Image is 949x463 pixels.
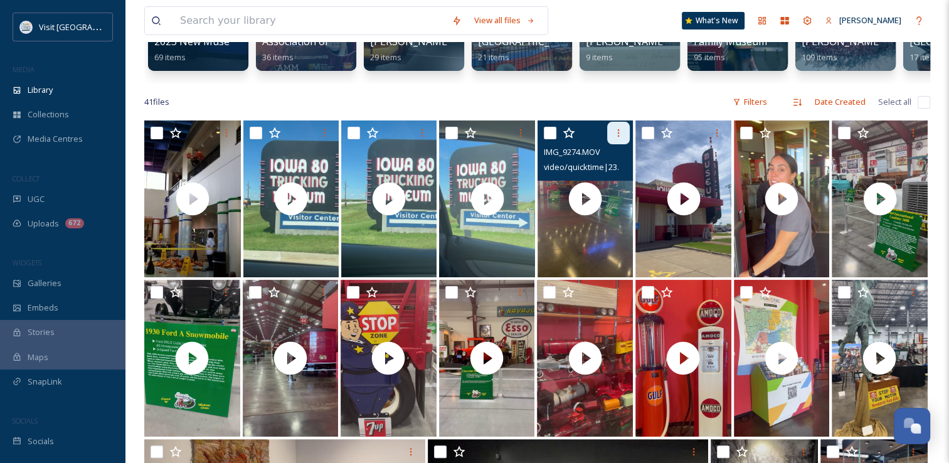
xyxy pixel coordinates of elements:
span: UGC [28,193,45,205]
img: thumbnail [537,280,633,437]
span: 29 items [370,51,401,63]
span: [GEOGRAPHIC_DATA] [478,35,579,48]
span: Socials [28,435,54,447]
span: Family Museum [694,35,767,48]
a: What's New [682,12,745,29]
span: SOCIALS [13,416,38,425]
span: Stories [28,326,55,338]
span: [PERSON_NAME][GEOGRAPHIC_DATA] [586,35,767,48]
button: Open Chat [894,408,930,444]
img: thumbnail [341,280,437,437]
span: COLLECT [13,174,40,183]
a: Museums & Historic Sites[PERSON_NAME][GEOGRAPHIC_DATA]29 items [370,20,551,63]
span: MEDIA [13,65,34,74]
a: 2025Association of Midwest Museums36 items [262,20,420,63]
a: View all files [468,8,541,33]
img: QCCVB_VISIT_vert_logo_4c_tagline_122019.svg [20,21,33,33]
span: video/quicktime | 23.27 MB | 1080 x 1920 [544,161,686,173]
img: thumbnail [243,120,339,277]
img: thumbnail [243,280,339,437]
span: 36 items [262,51,294,63]
img: thumbnail [635,120,731,277]
span: Maps [28,351,48,363]
span: WIDGETS [13,258,41,267]
span: Collections [28,109,69,120]
img: thumbnail [832,280,928,437]
div: 672 [65,218,84,228]
span: Media Centres [28,133,83,145]
span: 2023 New Museum Photos [154,35,281,48]
span: Embeds [28,302,58,314]
span: Select all [878,96,911,108]
span: SnapLink [28,376,62,388]
img: thumbnail [538,120,633,277]
img: thumbnail [341,120,437,277]
img: thumbnail [144,280,240,437]
a: Museums & Historic Sites[PERSON_NAME][GEOGRAPHIC_DATA]9 items [586,20,767,63]
input: Search your library [174,7,445,35]
img: thumbnail [734,120,829,277]
a: Museums & Historic Sites[GEOGRAPHIC_DATA]21 items [478,20,579,63]
span: IMG_9274.MOV [544,146,600,157]
img: thumbnail [439,120,534,277]
span: 9 items [586,51,613,63]
img: thumbnail [144,120,241,277]
span: 109 items [802,51,837,63]
img: thumbnail [635,280,731,437]
span: Visit [GEOGRAPHIC_DATA] [39,21,136,33]
span: Galleries [28,277,61,289]
span: [PERSON_NAME][GEOGRAPHIC_DATA] [370,35,551,48]
span: Association of Midwest Museums [262,35,420,48]
img: thumbnail [439,280,535,437]
a: Museums & Historic SitesFamily Museum95 items [694,20,767,63]
span: 69 items [154,51,186,63]
span: 17 items [909,51,941,63]
a: Rock Island Arsenal2023 New Museum Photos69 items [154,20,281,63]
span: Library [28,84,53,96]
span: 21 items [478,51,509,63]
img: thumbnail [832,120,927,277]
div: Filters [726,90,773,114]
div: Date Created [809,90,872,114]
a: [PERSON_NAME] [819,8,908,33]
span: Uploads [28,218,59,230]
span: 95 items [694,51,725,63]
img: thumbnail [734,280,830,437]
span: 41 file s [144,96,169,108]
span: [PERSON_NAME] [839,14,901,26]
